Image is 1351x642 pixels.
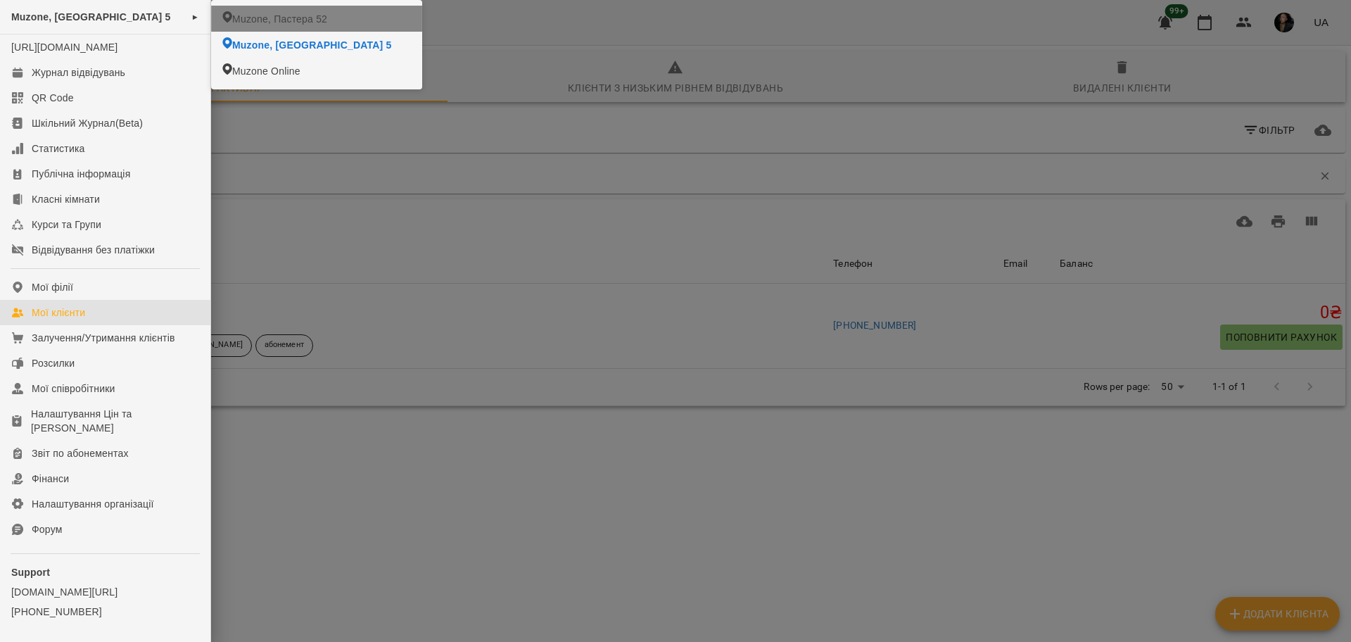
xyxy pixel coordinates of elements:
div: Форум [32,522,63,536]
p: Support [11,565,199,579]
div: Налаштування Цін та [PERSON_NAME] [31,407,199,435]
div: Звіт по абонементах [32,446,129,460]
a: [URL][DOMAIN_NAME] [11,42,118,53]
div: QR Code [32,91,74,105]
div: Відвідування без платіжки [32,243,155,257]
a: [DOMAIN_NAME][URL] [11,585,199,599]
div: Класні кімнати [32,192,100,206]
div: Мої клієнти [32,306,85,320]
div: Статистика [32,141,85,156]
div: Фінанси [32,472,69,486]
div: Розсилки [32,356,75,370]
div: Мої співробітники [32,382,115,396]
div: Залучення/Утримання клієнтів [32,331,175,345]
span: Muzone, Пастера 52 [232,12,327,26]
span: Muzone, [GEOGRAPHIC_DATA] 5 [11,11,171,23]
div: Мої філії [32,280,73,294]
div: Курси та Групи [32,218,101,232]
span: Muzone, [GEOGRAPHIC_DATA] 5 [232,38,392,52]
div: Публічна інформація [32,167,130,181]
div: Шкільний Журнал(Beta) [32,116,143,130]
div: Журнал відвідувань [32,65,125,80]
span: Muzone Online [232,64,300,78]
div: Налаштування організації [32,497,154,511]
a: [PHONE_NUMBER] [11,605,199,619]
span: ► [191,11,199,23]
